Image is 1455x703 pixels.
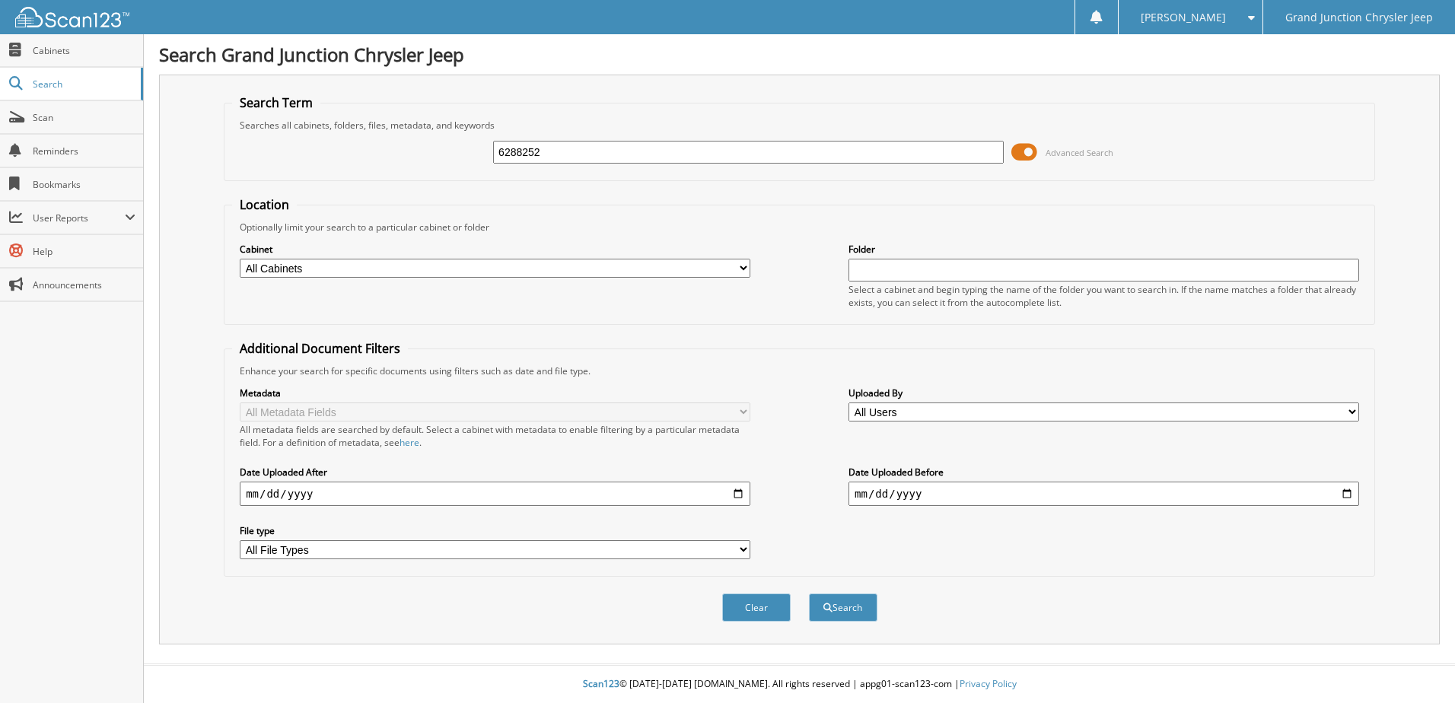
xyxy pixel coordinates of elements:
label: Uploaded By [848,386,1359,399]
a: Privacy Policy [960,677,1017,690]
span: Bookmarks [33,178,135,191]
span: Help [33,245,135,258]
label: File type [240,524,750,537]
iframe: Chat Widget [1379,630,1455,703]
label: Cabinet [240,243,750,256]
span: Advanced Search [1046,147,1113,158]
span: Search [33,78,133,91]
img: scan123-logo-white.svg [15,7,129,27]
span: Announcements [33,278,135,291]
label: Date Uploaded Before [848,466,1359,479]
span: [PERSON_NAME] [1141,13,1226,22]
span: Cabinets [33,44,135,57]
button: Search [809,593,877,622]
legend: Location [232,196,297,213]
input: start [240,482,750,506]
span: Scan [33,111,135,124]
span: User Reports [33,212,125,224]
legend: Additional Document Filters [232,340,408,357]
div: All metadata fields are searched by default. Select a cabinet with metadata to enable filtering b... [240,423,750,449]
div: © [DATE]-[DATE] [DOMAIN_NAME]. All rights reserved | appg01-scan123-com | [144,666,1455,703]
input: end [848,482,1359,506]
button: Clear [722,593,791,622]
div: Enhance your search for specific documents using filters such as date and file type. [232,364,1367,377]
span: Reminders [33,145,135,157]
h1: Search Grand Junction Chrysler Jeep [159,42,1440,67]
div: Optionally limit your search to a particular cabinet or folder [232,221,1367,234]
legend: Search Term [232,94,320,111]
label: Folder [848,243,1359,256]
div: Searches all cabinets, folders, files, metadata, and keywords [232,119,1367,132]
div: Select a cabinet and begin typing the name of the folder you want to search in. If the name match... [848,283,1359,309]
label: Date Uploaded After [240,466,750,479]
a: here [400,436,419,449]
span: Scan123 [583,677,619,690]
label: Metadata [240,386,750,399]
span: Grand Junction Chrysler Jeep [1285,13,1433,22]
